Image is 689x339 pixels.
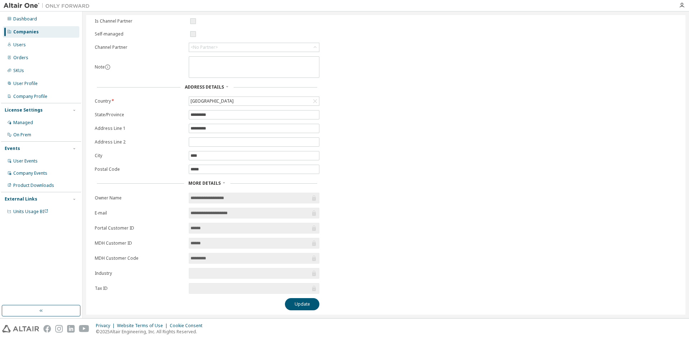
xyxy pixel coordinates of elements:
div: Events [5,146,20,151]
label: Address Line 1 [95,126,184,131]
label: Tax ID [95,286,184,291]
div: Website Terms of Use [117,323,170,329]
label: State/Province [95,112,184,118]
div: SKUs [13,68,24,74]
div: <No Partner> [189,43,319,52]
label: Owner Name [95,195,184,201]
div: Dashboard [13,16,37,22]
span: Address Details [185,84,224,90]
div: [GEOGRAPHIC_DATA] [189,97,319,105]
div: Company Events [13,170,47,176]
label: MDH Customer Code [95,255,184,261]
div: User Profile [13,81,38,86]
label: Country [95,98,184,104]
div: [GEOGRAPHIC_DATA] [189,97,235,105]
span: Units Usage BI [13,208,48,215]
button: information [105,64,111,70]
div: On Prem [13,132,31,138]
div: External Links [5,196,37,202]
div: <No Partner> [191,44,218,50]
img: youtube.svg [79,325,89,333]
div: Privacy [96,323,117,329]
div: Users [13,42,26,48]
div: Product Downloads [13,183,54,188]
label: Portal Customer ID [95,225,184,231]
p: © 2025 Altair Engineering, Inc. All Rights Reserved. [96,329,207,335]
label: MDH Customer ID [95,240,184,246]
label: Postal Code [95,166,184,172]
span: More Details [188,180,221,186]
label: Is Channel Partner [95,18,184,24]
label: E-mail [95,210,184,216]
div: Companies [13,29,39,35]
img: instagram.svg [55,325,63,333]
img: linkedin.svg [67,325,75,333]
label: Industry [95,270,184,276]
label: Channel Partner [95,44,184,50]
div: User Events [13,158,38,164]
label: Self-managed [95,31,184,37]
img: altair_logo.svg [2,325,39,333]
label: Address Line 2 [95,139,184,145]
img: Altair One [4,2,93,9]
div: Company Profile [13,94,47,99]
div: Managed [13,120,33,126]
label: City [95,153,184,159]
div: Orders [13,55,28,61]
img: facebook.svg [43,325,51,333]
div: Cookie Consent [170,323,207,329]
div: License Settings [5,107,43,113]
button: Update [285,298,319,310]
label: Note [95,64,105,70]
